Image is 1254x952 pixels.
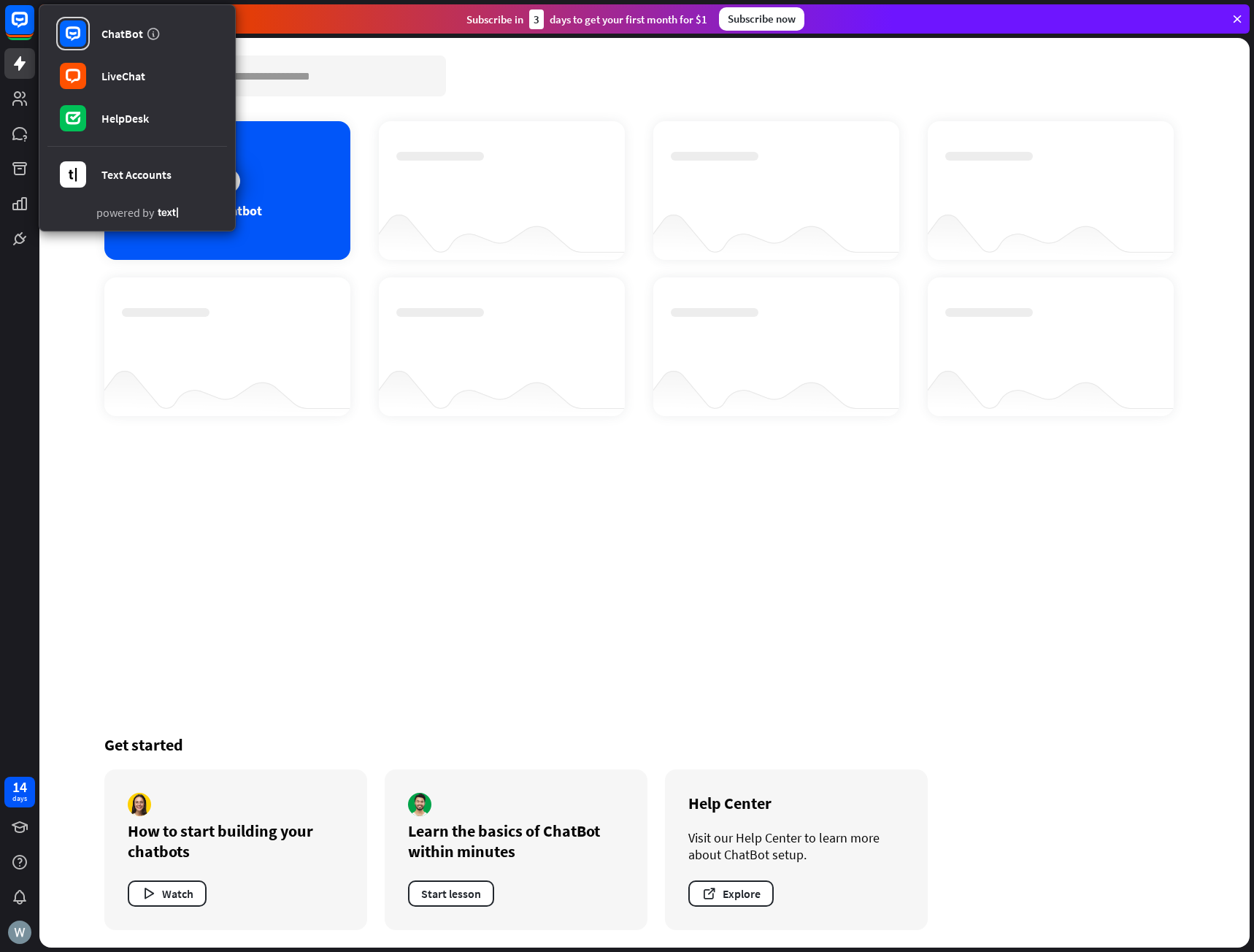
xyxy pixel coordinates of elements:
[104,734,1185,755] div: Get started
[408,793,431,816] img: author
[688,880,774,907] button: Explore
[128,880,207,907] button: Watch
[12,6,55,50] button: Open LiveChat chat widget
[12,794,27,804] div: days
[128,821,344,861] div: How to start building your chatbots
[688,829,904,863] div: Visit our Help Center to learn more about ChatBot setup.
[466,9,707,29] div: Subscribe in days to get your first month for $1
[408,821,624,861] div: Learn the basics of ChatBot within minutes
[4,777,35,807] a: 14 days
[128,793,151,816] img: author
[12,780,27,794] div: 14
[688,793,904,813] div: Help Center
[529,9,544,29] div: 3
[719,7,804,31] div: Subscribe now
[408,880,494,907] button: Start lesson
